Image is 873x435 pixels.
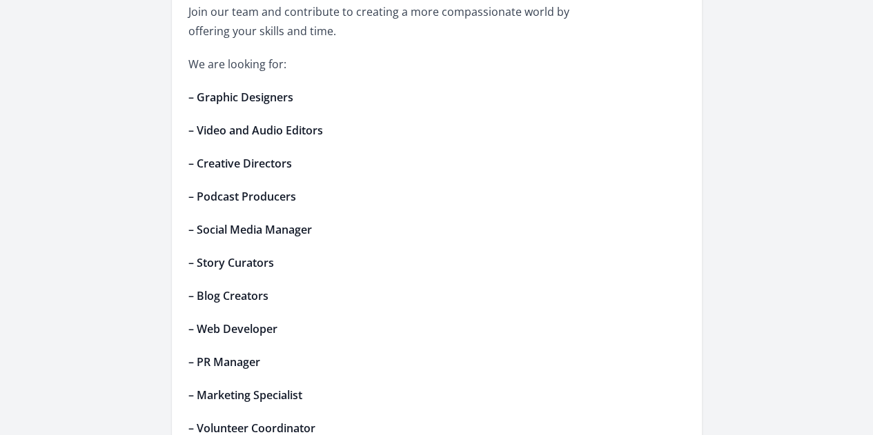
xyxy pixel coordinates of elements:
p: We are looking for: [188,54,592,74]
strong: – Web Developer [188,321,277,336]
strong: – Podcast Producers [188,189,296,204]
strong: – Story Curators [188,255,274,270]
strong: – PR Manager [188,354,260,370]
strong: – Video and Audio Editors [188,123,323,138]
p: Join our team and contribute to creating a more compassionate world by offering your skills and t... [188,2,592,41]
strong: – Social Media Manager [188,222,312,237]
strong: – Creative Directors [188,156,292,171]
strong: – Marketing Specialist [188,387,302,403]
strong: – Graphic Designers [188,90,293,105]
strong: – Blog Creators [188,288,268,303]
